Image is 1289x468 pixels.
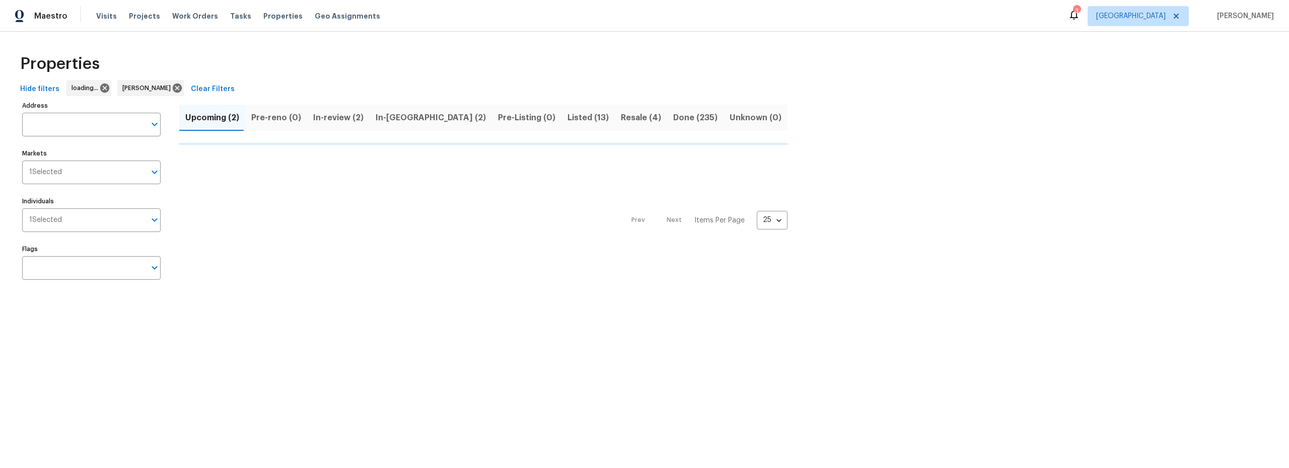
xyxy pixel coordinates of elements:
[122,83,175,93] span: [PERSON_NAME]
[757,207,787,233] div: 25
[1073,6,1080,16] div: 3
[185,111,239,125] span: Upcoming (2)
[148,213,162,227] button: Open
[71,83,102,93] span: loading...
[29,216,62,224] span: 1 Selected
[16,80,63,99] button: Hide filters
[22,198,161,204] label: Individuals
[20,59,100,69] span: Properties
[129,11,160,21] span: Projects
[22,103,161,109] label: Address
[187,80,239,99] button: Clear Filters
[148,165,162,179] button: Open
[694,215,745,225] p: Items Per Page
[172,11,218,21] span: Work Orders
[22,246,161,252] label: Flags
[313,111,364,125] span: In-review (2)
[498,111,555,125] span: Pre-Listing (0)
[622,151,787,290] nav: Pagination Navigation
[66,80,111,96] div: loading...
[1213,11,1274,21] span: [PERSON_NAME]
[96,11,117,21] span: Visits
[251,111,301,125] span: Pre-reno (0)
[1096,11,1166,21] span: [GEOGRAPHIC_DATA]
[22,150,161,157] label: Markets
[117,80,184,96] div: [PERSON_NAME]
[148,117,162,131] button: Open
[730,111,781,125] span: Unknown (0)
[34,11,67,21] span: Maestro
[20,83,59,96] span: Hide filters
[148,261,162,275] button: Open
[315,11,380,21] span: Geo Assignments
[567,111,609,125] span: Listed (13)
[376,111,486,125] span: In-[GEOGRAPHIC_DATA] (2)
[673,111,718,125] span: Done (235)
[29,168,62,177] span: 1 Selected
[191,83,235,96] span: Clear Filters
[263,11,303,21] span: Properties
[621,111,661,125] span: Resale (4)
[230,13,251,20] span: Tasks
